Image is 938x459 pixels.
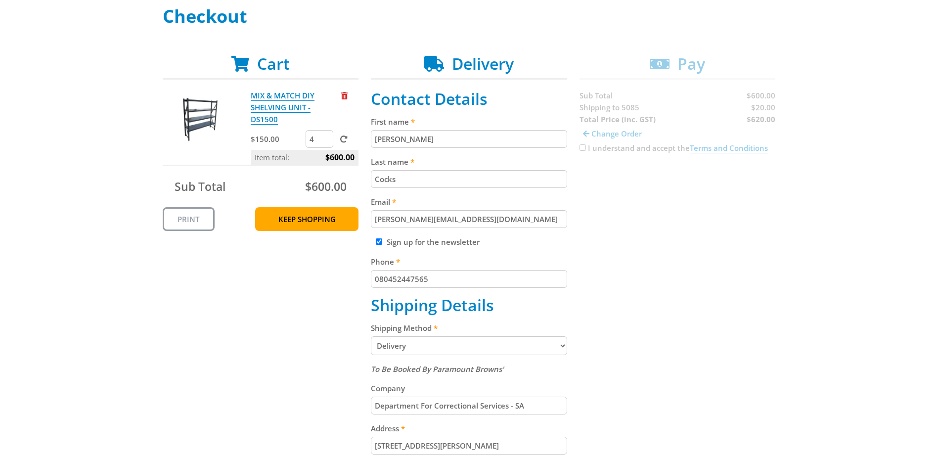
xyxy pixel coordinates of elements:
[371,210,567,228] input: Please enter your email address.
[251,91,314,125] a: MIX & MATCH DIY SHELVING UNIT - DS1500
[371,90,567,108] h2: Contact Details
[371,336,567,355] select: Please select a shipping method.
[371,382,567,394] label: Company
[341,91,348,100] a: Remove from cart
[172,90,231,149] img: MIX & MATCH DIY SHELVING UNIT - DS1500
[255,207,358,231] a: Keep Shopping
[257,53,290,74] span: Cart
[387,237,480,247] label: Sign up for the newsletter
[371,364,504,374] em: To Be Booked By Paramount Browns'
[371,156,567,168] label: Last name
[371,130,567,148] input: Please enter your first name.
[163,207,215,231] a: Print
[371,422,567,434] label: Address
[371,270,567,288] input: Please enter your telephone number.
[371,170,567,188] input: Please enter your last name.
[371,296,567,315] h2: Shipping Details
[452,53,514,74] span: Delivery
[325,150,355,165] span: $600.00
[371,256,567,268] label: Phone
[371,322,567,334] label: Shipping Method
[305,179,347,194] span: $600.00
[371,196,567,208] label: Email
[251,150,358,165] p: Item total:
[371,437,567,455] input: Please enter your address.
[175,179,225,194] span: Sub Total
[371,116,567,128] label: First name
[251,133,304,145] p: $150.00
[163,6,776,26] h1: Checkout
